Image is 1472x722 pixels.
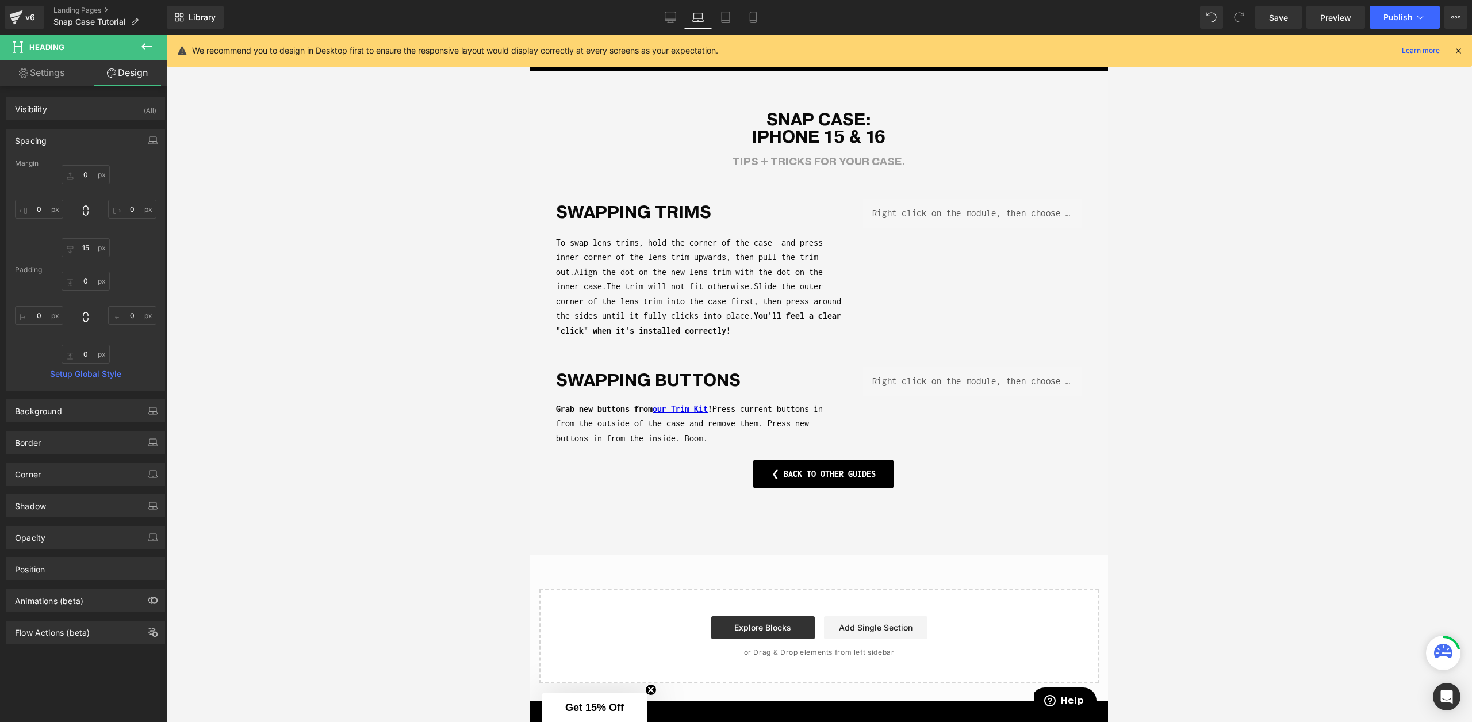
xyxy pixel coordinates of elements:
[53,17,126,26] span: Snap Case Tutorial
[1228,6,1251,29] button: Redo
[17,119,561,136] h1: Tips + tricks for your CASE.
[122,369,178,379] a: our Trim Kit
[30,685,282,701] h2: MENU
[684,6,712,29] a: Laptop
[504,653,566,682] iframe: Opens a widget where you can find more information
[23,10,37,25] div: v6
[1320,12,1351,24] span: Preview
[62,345,110,364] input: 0
[108,200,156,219] input: 0
[15,590,83,606] div: Animations (beta)
[26,247,293,272] span: Slide the outer corner of the lens trim into the case first,
[53,6,167,15] a: Landing Pages
[26,333,313,358] h1: SWAPPING BUTTONS
[17,76,561,93] h1: Snap CASE:
[223,425,363,453] a: ❮ BACK TO OTHER GUIDES
[296,685,548,701] h2: LEGAL
[657,6,684,29] a: Desktop
[15,369,156,379] a: Setup Global Style
[712,6,739,29] a: Tablet
[15,200,63,219] input: 0
[1306,6,1365,29] a: Preview
[15,266,156,274] div: Padding
[86,60,169,86] a: Design
[26,201,313,304] p: To swap lens trims, hold the corner of the case and press inner corner of the lens trim upwards, ...
[108,306,156,325] input: 0
[26,165,313,190] h1: SWAPPING TRIMS
[15,495,46,511] div: Shadow
[167,6,224,29] a: New Library
[1397,44,1444,58] a: Learn more
[76,247,224,257] span: The trim will not fit otherwise.
[1444,6,1467,29] button: More
[1383,13,1412,22] span: Publish
[15,129,47,146] div: Spacing
[15,306,63,325] input: 0
[52,1,82,17] a: Shop
[17,93,561,110] h1: iPhone 15 & 16
[15,159,156,167] div: Margin
[739,6,767,29] a: Mobile
[29,43,64,52] span: Heading
[189,12,216,22] span: Library
[26,262,311,301] span: then press around the sides until it fully clicks into place.
[62,165,110,184] input: 0
[1200,6,1223,29] button: Undo
[144,98,156,117] div: (All)
[181,582,285,605] a: Explore Blocks
[15,400,62,416] div: Background
[28,614,550,622] p: or Drag & Drop elements from left sidebar
[15,526,45,543] div: Opacity
[1370,6,1440,29] button: Publish
[15,431,41,448] div: Border
[11,659,117,687] div: Get 15% OffClose teaser
[15,463,41,479] div: Corner
[1269,12,1288,24] span: Save
[62,272,110,291] input: 0
[294,582,397,605] a: Add Single Section
[15,621,90,637] div: Flow Actions (beta)
[26,367,313,411] p: Press current buttons in from the outside of the case and remove them. Press new buttons in from ...
[15,558,45,574] div: Position
[26,369,182,379] strong: Grab new buttons from !
[62,238,110,257] input: 0
[26,232,293,257] span: Align the dot on the new lens trim with the dot on the inner case.
[91,1,135,17] a: Explore
[35,667,94,679] span: Get 15% Off
[26,1,43,17] a: Home
[192,44,718,57] p: We recommend you to design in Desktop first to ensure the responsive layout would display correct...
[15,98,47,114] div: Visibility
[1433,683,1460,710] div: Open Intercom Messenger
[5,6,44,29] a: v6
